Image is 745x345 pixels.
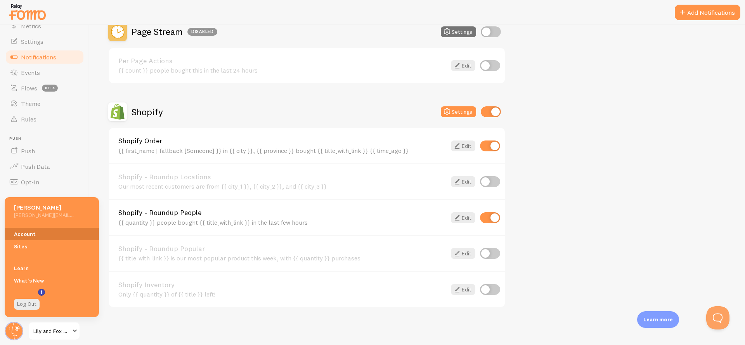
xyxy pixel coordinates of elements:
[118,67,446,74] div: {{ count }} people bought this in the last 24 hours
[5,228,99,240] a: Account
[21,178,39,186] span: Opt-In
[637,311,679,328] div: Learn more
[14,299,40,310] a: Log Out
[28,322,80,340] a: Lily and Fox USA & [GEOGRAPHIC_DATA]
[21,53,56,61] span: Notifications
[118,255,446,262] div: {{ title_with_link }} is our most popular product this week, with {{ quantity }} purchases
[118,57,446,64] a: Per Page Actions
[451,60,475,71] a: Edit
[451,212,475,223] a: Edit
[118,209,446,216] a: Shopify - Roundup People
[5,143,85,159] a: Push
[21,38,43,45] span: Settings
[451,284,475,295] a: Edit
[21,163,50,170] span: Push Data
[451,176,475,187] a: Edit
[14,203,74,212] h5: [PERSON_NAME]
[38,289,45,296] svg: <p>Watch New Feature Tutorials!</p>
[132,26,217,38] h2: Page Stream
[451,248,475,259] a: Edit
[706,306,729,329] iframe: Help Scout Beacon - Open
[118,147,446,154] div: {{ first_name | fallback [Someone] }} in {{ city }}, {{ province }} bought {{ title_with_link }} ...
[5,174,85,190] a: Opt-In
[441,106,476,117] button: Settings
[643,316,673,323] p: Learn more
[108,102,127,121] img: Shopify
[14,212,74,218] h5: [PERSON_NAME][EMAIL_ADDRESS][PERSON_NAME][DOMAIN_NAME]
[33,326,70,336] span: Lily and Fox USA & [GEOGRAPHIC_DATA]
[5,18,85,34] a: Metrics
[118,183,446,190] div: Our most recent customers are from {{ city_1 }}, {{ city_2 }}, and {{ city_3 }}
[42,85,58,92] span: beta
[5,240,99,253] a: Sites
[5,80,85,96] a: Flows beta
[5,65,85,80] a: Events
[21,147,35,155] span: Push
[5,34,85,49] a: Settings
[5,111,85,127] a: Rules
[21,100,40,107] span: Theme
[108,23,127,41] img: Page Stream
[187,28,217,36] div: Disabled
[5,96,85,111] a: Theme
[5,159,85,174] a: Push Data
[118,173,446,180] a: Shopify - Roundup Locations
[451,140,475,151] a: Edit
[5,49,85,65] a: Notifications
[8,2,47,22] img: fomo-relay-logo-orange.svg
[118,137,446,144] a: Shopify Order
[118,219,446,226] div: {{ quantity }} people bought {{ title_with_link }} in the last few hours
[21,84,37,92] span: Flows
[118,291,446,298] div: Only {{ quantity }} of {{ title }} left!
[9,136,85,141] span: Push
[21,69,40,76] span: Events
[118,281,446,288] a: Shopify Inventory
[441,26,476,37] button: Settings
[118,245,446,252] a: Shopify - Roundup Popular
[132,106,163,118] h2: Shopify
[21,22,41,30] span: Metrics
[5,274,99,287] a: What's New
[5,262,99,274] a: Learn
[21,115,36,123] span: Rules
